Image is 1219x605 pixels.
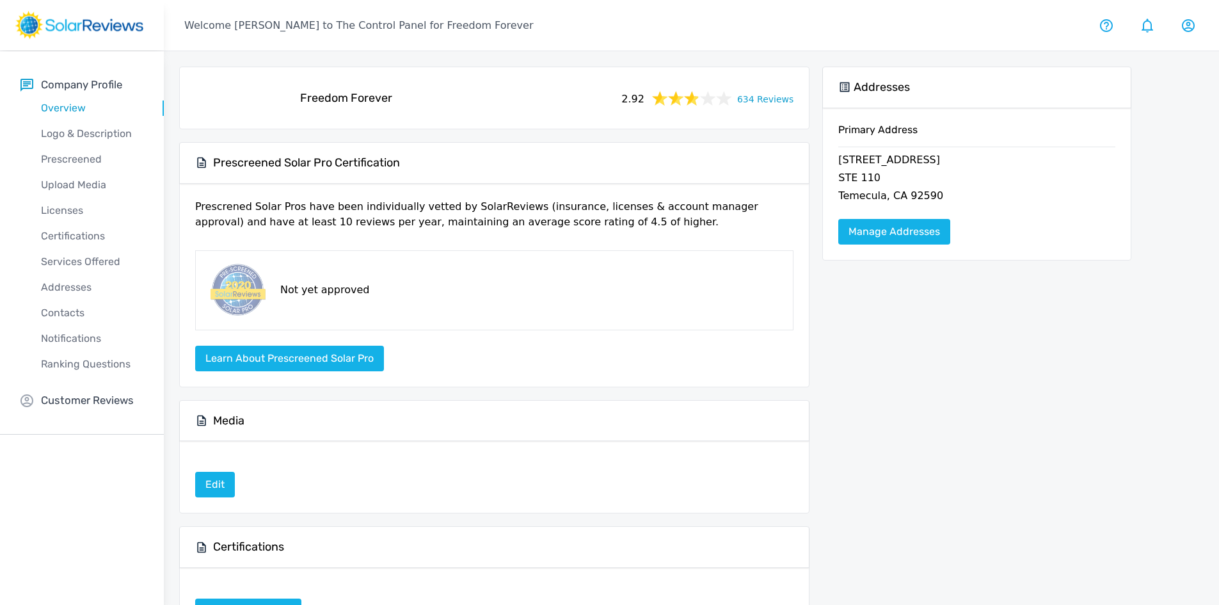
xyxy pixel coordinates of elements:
p: STE 110 [838,170,1115,188]
a: Logo & Description [20,121,164,147]
p: [STREET_ADDRESS] [838,152,1115,170]
p: Overview [20,101,164,116]
p: Company Profile [41,77,122,93]
a: Edit [195,478,235,490]
a: Overview [20,95,164,121]
span: 2.92 [621,89,644,107]
a: Licenses [20,198,164,223]
h5: Certifications [213,540,284,554]
a: Learn about Prescreened Solar Pro [195,352,384,364]
h5: Media [213,414,244,428]
p: Temecula, CA 92590 [838,188,1115,206]
a: Edit [195,472,235,497]
p: Prescreened [20,152,164,167]
p: Addresses [20,280,164,295]
button: Learn about Prescreened Solar Pro [195,346,384,371]
a: Prescreened [20,147,164,172]
a: Upload Media [20,172,164,198]
a: Contacts [20,300,164,326]
h5: Freedom Forever [300,91,392,106]
p: Welcome [PERSON_NAME] to The Control Panel for Freedom Forever [184,18,533,33]
p: Certifications [20,229,164,244]
a: Addresses [20,275,164,300]
a: Ranking Questions [20,351,164,377]
p: Upload Media [20,177,164,193]
p: Customer Reviews [41,392,134,408]
img: prescreened-badge.png [206,261,267,319]
p: Licenses [20,203,164,218]
p: Contacts [20,305,164,321]
a: Manage Addresses [838,219,950,245]
a: Certifications [20,223,164,249]
h5: Addresses [854,80,910,95]
p: Logo & Description [20,126,164,141]
a: Notifications [20,326,164,351]
h5: Prescreened Solar Pro Certification [213,156,400,170]
p: Notifications [20,331,164,346]
p: Ranking Questions [20,357,164,372]
p: Not yet approved [280,282,369,298]
p: Services Offered [20,254,164,270]
a: Services Offered [20,249,164,275]
p: Prescrened Solar Pros have been individually vetted by SolarReviews (insurance, licenses & accoun... [195,199,793,240]
a: 634 Reviews [737,90,793,106]
h6: Primary Address [838,124,1115,147]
